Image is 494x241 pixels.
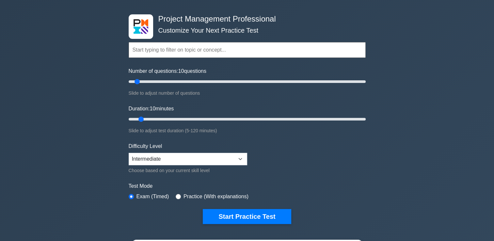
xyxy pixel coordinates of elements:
label: Duration: minutes [129,105,174,113]
label: Practice (With explanations) [183,193,248,201]
label: Exam (Timed) [136,193,169,201]
input: Start typing to filter on topic or concept... [129,42,366,58]
div: Slide to adjust test duration (5-120 minutes) [129,127,366,135]
div: Slide to adjust number of questions [129,89,366,97]
button: Start Practice Test [203,209,291,224]
span: 10 [150,106,155,111]
label: Number of questions: questions [129,67,206,75]
label: Difficulty Level [129,142,162,150]
div: Choose based on your current skill level [129,167,247,174]
span: 10 [178,68,184,74]
h4: Project Management Professional [156,14,334,24]
label: Test Mode [129,182,366,190]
